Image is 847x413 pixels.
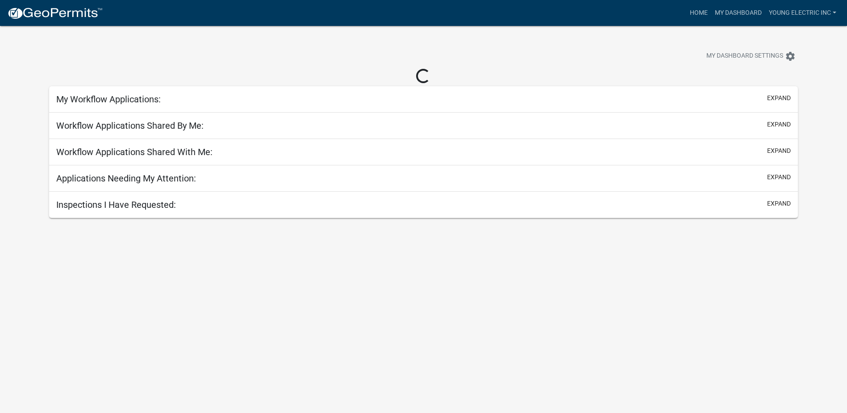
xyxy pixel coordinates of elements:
h5: Applications Needing My Attention: [56,173,196,184]
a: Home [686,4,711,21]
h5: Inspections I Have Requested: [56,199,176,210]
a: Young electric inc [765,4,840,21]
button: expand [767,93,791,103]
a: My Dashboard [711,4,765,21]
h5: Workflow Applications Shared By Me: [56,120,204,131]
button: expand [767,120,791,129]
button: expand [767,199,791,208]
i: settings [785,51,796,62]
button: My Dashboard Settingssettings [699,47,803,65]
span: My Dashboard Settings [706,51,783,62]
button: expand [767,146,791,156]
h5: Workflow Applications Shared With Me: [56,147,213,157]
button: expand [767,173,791,182]
h5: My Workflow Applications: [56,94,161,105]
